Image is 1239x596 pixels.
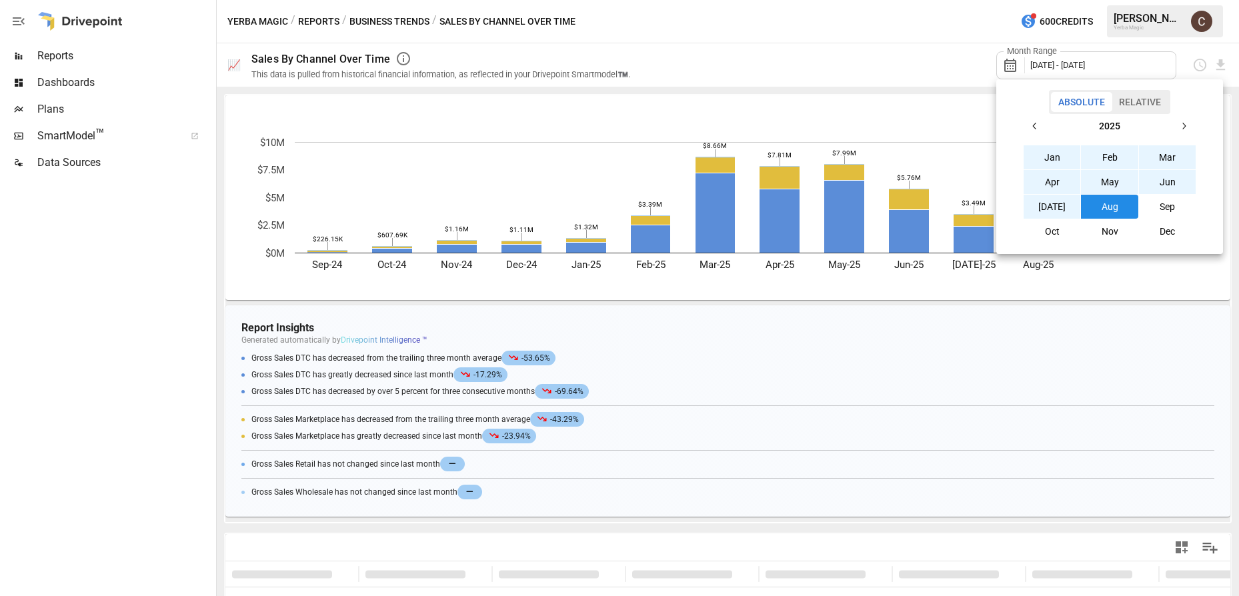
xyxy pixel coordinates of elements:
[1112,92,1168,112] button: Relative
[1081,145,1138,169] button: Feb
[1024,170,1081,194] button: Apr
[1024,219,1081,243] button: Oct
[1139,195,1196,219] button: Sep
[1081,219,1138,243] button: Nov
[1024,195,1081,219] button: [DATE]
[1081,170,1138,194] button: May
[1139,170,1196,194] button: Jun
[1024,145,1081,169] button: Jan
[1139,219,1196,243] button: Dec
[1047,114,1172,138] button: 2025
[1081,195,1138,219] button: Aug
[1051,92,1112,112] button: Absolute
[1139,145,1196,169] button: Mar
